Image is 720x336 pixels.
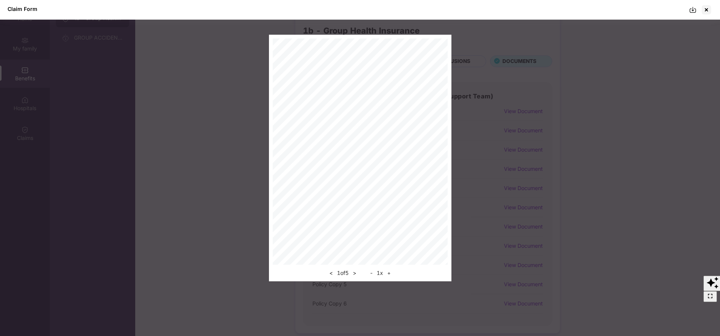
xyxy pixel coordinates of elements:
[327,268,358,278] div: 1 of 5
[351,268,358,278] button: >
[385,268,393,278] button: +
[8,6,37,12] div: Claim Form
[689,6,697,14] img: svg+xml;base64,PHN2ZyBpZD0iRG93bmxvYWQtMzJ4MzIiIHhtbG5zPSJodHRwOi8vd3d3LnczLm9yZy8yMDAwL3N2ZyIgd2...
[368,268,393,278] div: 1 x
[368,268,375,278] button: -
[327,268,335,278] button: <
